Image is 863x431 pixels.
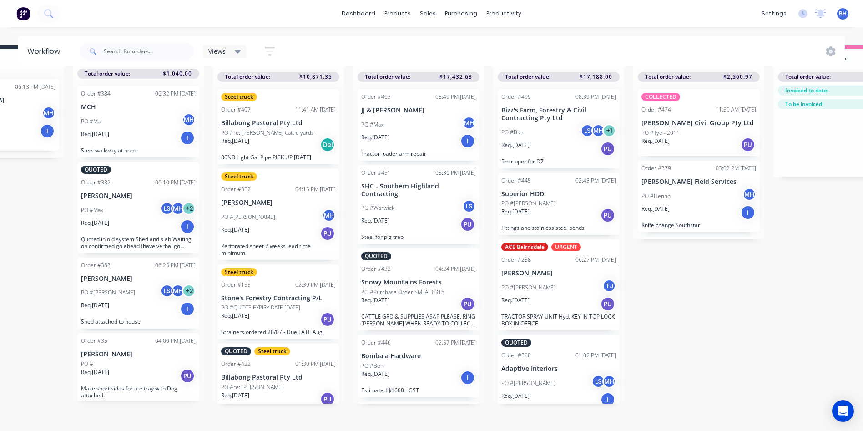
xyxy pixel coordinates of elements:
[295,185,336,193] div: 04:15 PM [DATE]
[601,142,615,156] div: PU
[501,379,555,387] p: PO #[PERSON_NAME]
[77,333,199,402] div: Order #3504:00 PM [DATE][PERSON_NAME]PO #Req.[DATE]PUMake short sides for ute tray with Dog attac...
[77,258,199,329] div: Order #38306:23 PM [DATE][PERSON_NAME]PO #[PERSON_NAME]LSMH+2Req.[DATE]IShed attached to house
[723,73,752,81] span: $2,560.97
[81,275,196,283] p: [PERSON_NAME]
[81,206,103,214] p: PO #Max
[221,391,249,400] p: Req. [DATE]
[217,89,339,164] div: Steel truckOrder #40711:41 AM [DATE]Billabong Pastoral Pty LtdPO #re: [PERSON_NAME] Cattle yardsR...
[602,279,616,293] div: TJ
[104,42,194,61] input: Search for orders...
[295,360,336,368] div: 01:30 PM [DATE]
[575,256,616,264] div: 06:27 PM [DATE]
[785,73,831,81] span: Total order value:
[182,284,196,298] div: + 2
[180,131,195,145] div: I
[741,205,755,220] div: I
[221,226,249,234] p: Req. [DATE]
[361,339,391,347] div: Order #446
[81,236,196,249] p: Quoted in old system Shed and slab Waiting on confirmed go ahead (have verbal go ahead from [PERS...
[361,204,394,212] p: PO #Warwick
[361,296,389,304] p: Req. [DATE]
[81,90,111,98] div: Order #384
[358,335,479,397] div: Order #44602:57 PM [DATE]Bombala HardwarePO #BenReq.[DATE]IEstimated $1600 +GST
[81,360,93,368] p: PO #
[361,133,389,142] p: Req. [DATE]
[501,199,555,208] p: PO #[PERSON_NAME]
[641,137,670,145] p: Req. [DATE]
[785,86,828,95] span: Invoiced to date:
[501,158,616,165] p: 5m ripper for D7
[501,141,530,149] p: Req. [DATE]
[641,205,670,213] p: Req. [DATE]
[221,347,251,355] div: QUOTED
[221,312,249,320] p: Req. [DATE]
[180,302,195,316] div: I
[641,164,671,172] div: Order #379
[501,365,616,373] p: Adaptive Interiors
[81,166,111,174] div: QUOTED
[361,313,476,327] p: CATTLE GRD & SUPPLIES ASAP PLEASE. RING [PERSON_NAME] WHEN READY TO COLLECT : 0411 612 027
[221,93,257,101] div: Steel truck
[638,161,760,232] div: Order #37903:02 PM [DATE][PERSON_NAME] Field ServicesPO #HennoMHReq.[DATE]IKnife change Southstar
[171,284,185,298] div: MH
[81,350,196,358] p: [PERSON_NAME]
[501,284,555,292] p: PO #[PERSON_NAME]
[435,339,476,347] div: 02:57 PM [DATE]
[501,339,531,347] div: QUOTED
[81,219,109,227] p: Req. [DATE]
[15,83,56,91] div: 06:13 PM [DATE]
[225,73,270,81] span: Total order value:
[361,288,444,296] p: PO #Purchase Order SMFAT 8318
[320,312,335,327] div: PU
[501,190,616,198] p: Superior HDD
[361,150,476,157] p: Tractor loader arm repair
[358,248,479,330] div: QUOTEDOrder #43204:24 PM [DATE]Snowy Mountains ForestsPO #Purchase Order SMFAT 8318Req.[DATE]PUCA...
[501,351,531,360] div: Order #368
[299,73,332,81] span: $10,871.35
[221,154,336,161] p: 80NB Light Gal Pipe PICK UP [DATE]
[575,177,616,185] div: 02:43 PM [DATE]
[81,178,111,187] div: Order #382
[81,117,102,126] p: PO #Mal
[221,329,336,335] p: Strainers ordered 28/07 - Due LATE Aug
[501,177,531,185] div: Order #445
[501,269,616,277] p: [PERSON_NAME]
[435,169,476,177] div: 08:36 PM [DATE]
[77,86,199,157] div: Order #38406:32 PM [DATE]MCHPO #MalMHReq.[DATE]ISteel walkway at home
[361,362,384,370] p: PO #Ben
[439,73,472,81] span: $17,432.68
[160,202,174,215] div: LS
[501,392,530,400] p: Req. [DATE]
[155,90,196,98] div: 06:32 PM [DATE]
[757,7,791,20] div: settings
[358,89,479,161] div: Order #46308:49 PM [DATE]JJ & [PERSON_NAME]PO #MaxMHReq.[DATE]ITractor loader arm repair
[501,93,531,101] div: Order #409
[641,192,671,200] p: PO #Henno
[501,128,524,137] p: PO #Bizz
[254,347,290,355] div: Steel truck
[221,374,336,381] p: Billabong Pastoral Pty Ltd
[498,173,620,235] div: Order #44502:43 PM [DATE]Superior HDDPO #[PERSON_NAME]Req.[DATE]PUFittings and stainless steel bends
[505,73,550,81] span: Total order value:
[380,7,415,20] div: products
[641,106,671,114] div: Order #474
[81,385,196,399] p: Make short sides for ute tray with Dog attached.
[361,106,476,114] p: JJ & [PERSON_NAME]
[551,243,581,251] div: URGENT
[575,351,616,360] div: 01:02 PM [DATE]
[498,335,620,419] div: QUOTEDOrder #36801:02 PM [DATE]Adaptive InteriorsPO #[PERSON_NAME]LSMHReq.[DATE]I
[81,337,107,345] div: Order #35
[361,387,476,394] p: Estimated $1600 +GST
[498,89,620,168] div: Order #40908:39 PM [DATE]Bizz's Farm, Forestry & Civil Contracting Pty LtdPO #BizzLSMH+1Req.[DATE...
[440,7,482,20] div: purchasing
[81,192,196,200] p: [PERSON_NAME]
[27,46,65,57] div: Workflow
[591,124,605,137] div: MH
[221,243,336,256] p: Perforated sheet 2 weeks lead time minimum
[415,7,440,20] div: sales
[591,375,605,388] div: LS
[217,344,339,419] div: QUOTEDSteel truckOrder #42201:30 PM [DATE]Billabong Pastoral Pty LtdPO #re: [PERSON_NAME]Req.[DAT...
[217,169,339,260] div: Steel truckOrder #35204:15 PM [DATE][PERSON_NAME]PO #[PERSON_NAME]MHReq.[DATE]PUPerforated sheet ...
[221,137,249,145] p: Req. [DATE]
